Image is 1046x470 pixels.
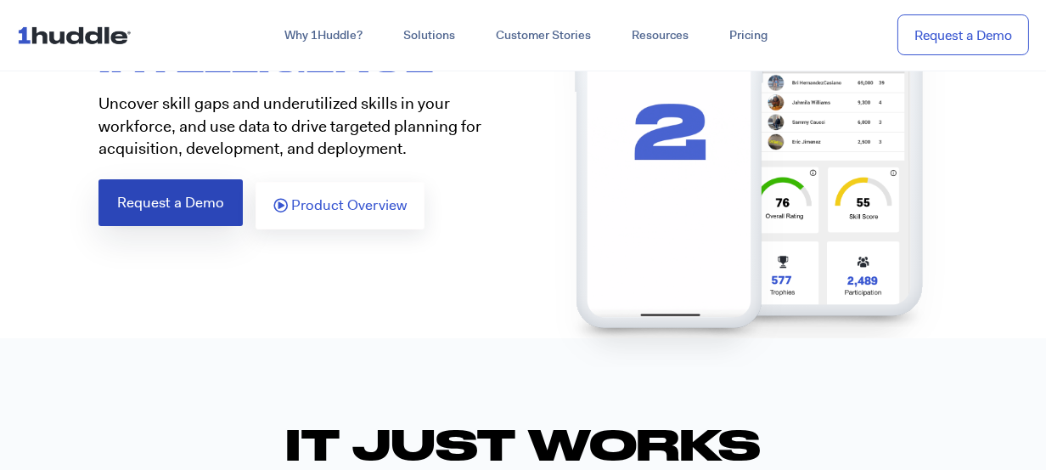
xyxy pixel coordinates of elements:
[98,179,243,226] a: Request a Demo
[709,20,788,51] a: Pricing
[291,198,407,213] span: Product Overview
[611,20,709,51] a: Resources
[475,20,611,51] a: Customer Stories
[897,14,1029,56] a: Request a Demo
[264,20,383,51] a: Why 1Huddle?
[256,182,425,229] a: Product Overview
[383,20,475,51] a: Solutions
[117,195,224,210] span: Request a Demo
[17,19,138,51] img: ...
[98,93,510,161] p: Uncover skill gaps and underutilized skills in your workforce, and use data to drive targeted pla...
